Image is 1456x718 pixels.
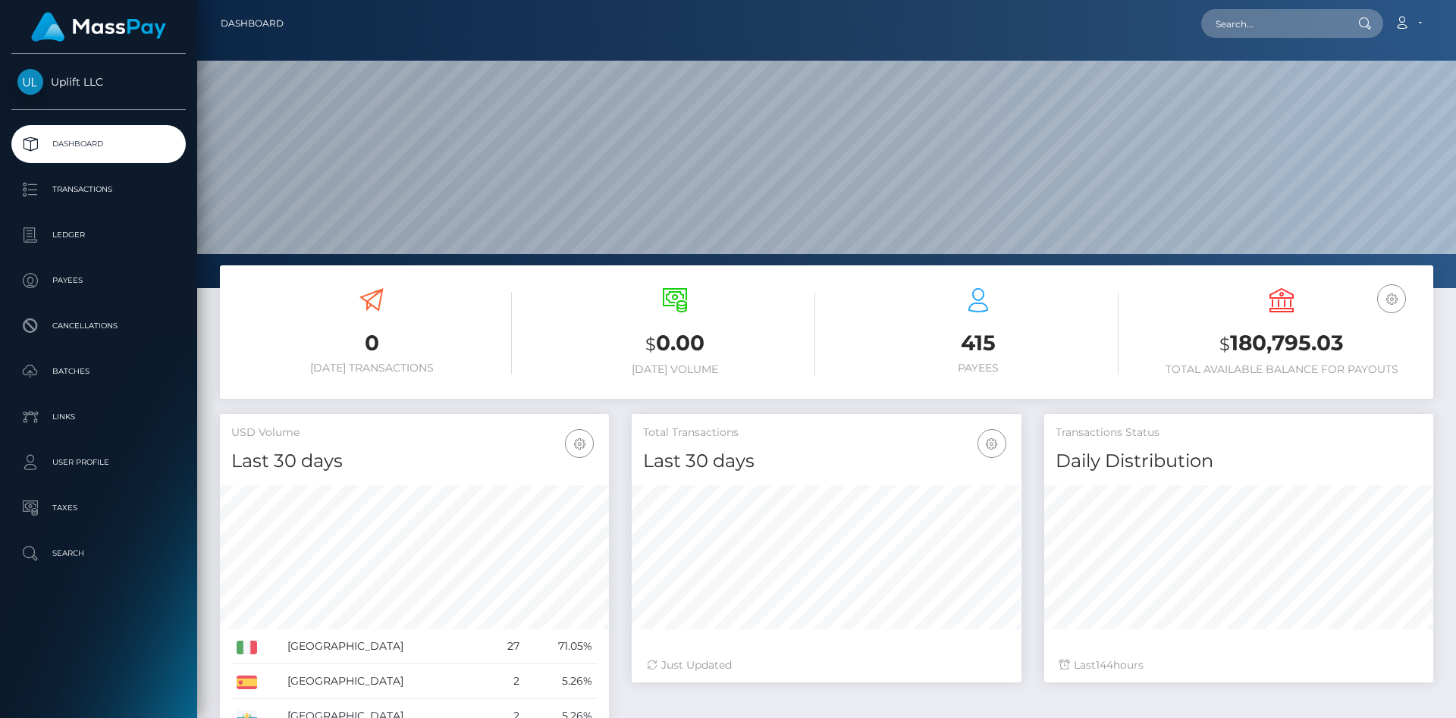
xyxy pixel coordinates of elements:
p: Payees [17,269,180,292]
a: Cancellations [11,307,186,345]
h5: USD Volume [231,425,598,441]
div: Last hours [1059,657,1418,673]
a: Ledger [11,216,186,254]
a: Links [11,398,186,436]
td: [GEOGRAPHIC_DATA] [282,629,488,664]
span: 144 [1096,658,1113,672]
p: Transactions [17,178,180,201]
td: 2 [488,664,525,699]
a: User Profile [11,444,186,481]
a: Batches [11,353,186,390]
h4: Last 30 days [231,448,598,475]
small: $ [1219,334,1230,355]
td: 71.05% [525,629,598,664]
h4: Last 30 days [643,448,1009,475]
p: Dashboard [17,133,180,155]
td: [GEOGRAPHIC_DATA] [282,664,488,699]
a: Search [11,535,186,572]
p: Cancellations [17,315,180,337]
h3: 0 [231,328,512,358]
p: Links [17,406,180,428]
img: IT.png [237,641,257,654]
a: Taxes [11,489,186,527]
h6: Payees [838,362,1119,375]
img: Uplift LLC [17,69,43,95]
p: Search [17,542,180,565]
h3: 180,795.03 [1141,328,1422,359]
p: Taxes [17,497,180,519]
small: $ [645,334,656,355]
p: Batches [17,360,180,383]
div: Just Updated [647,657,1006,673]
img: ES.png [237,676,257,689]
input: Search... [1201,9,1344,38]
p: Ledger [17,224,180,246]
h6: [DATE] Transactions [231,362,512,375]
h5: Total Transactions [643,425,1009,441]
h5: Transactions Status [1056,425,1422,441]
p: User Profile [17,451,180,474]
a: Transactions [11,171,186,209]
h3: 0.00 [535,328,815,359]
h6: Total Available Balance for Payouts [1141,363,1422,376]
a: Payees [11,262,186,299]
a: Dashboard [221,8,284,39]
td: 27 [488,629,525,664]
h3: 415 [838,328,1119,358]
td: 5.26% [525,664,598,699]
a: Dashboard [11,125,186,163]
h6: [DATE] Volume [535,363,815,376]
h4: Daily Distribution [1056,448,1422,475]
span: Uplift LLC [11,75,186,89]
img: MassPay Logo [31,12,166,42]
